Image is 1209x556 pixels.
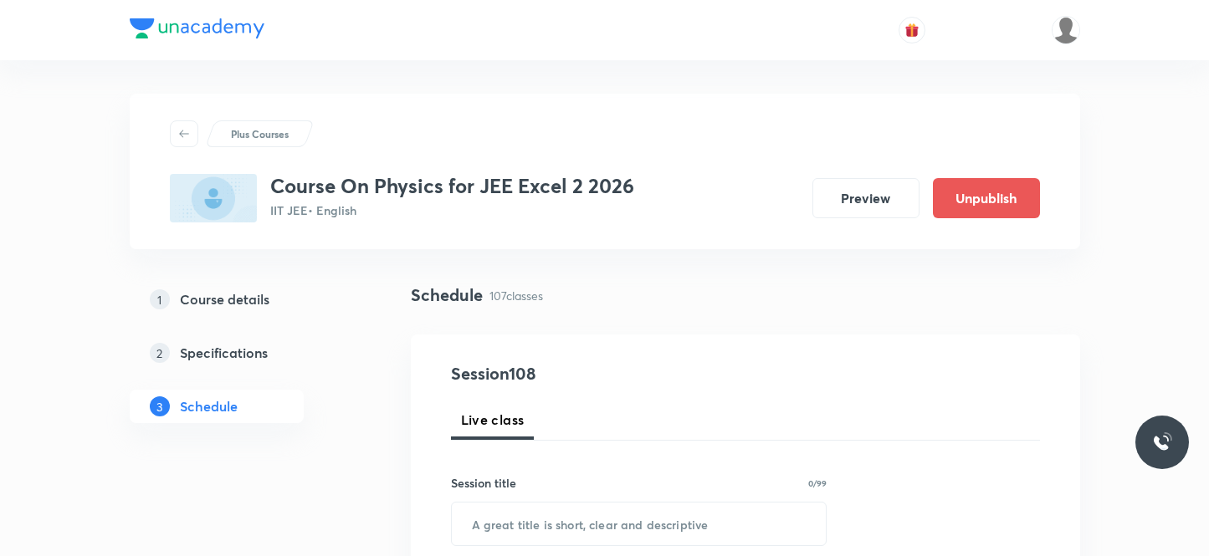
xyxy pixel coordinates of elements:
[150,396,170,416] p: 3
[180,289,269,309] h5: Course details
[812,178,920,218] button: Preview
[411,283,483,308] h4: Schedule
[180,343,268,363] h5: Specifications
[270,201,634,219] p: IIT JEE • English
[452,502,827,545] input: A great title is short, clear and descriptive
[899,17,925,43] button: avatar
[489,287,543,304] p: 107 classes
[270,174,634,198] h3: Course On Physics for JEE Excel 2 2026
[150,289,170,309] p: 1
[1152,432,1172,452] img: ttu
[130,336,357,370] a: 2Specifications
[130,18,264,38] img: Company Logo
[451,361,756,386] h4: Session 108
[461,410,525,430] span: Live class
[904,23,920,38] img: avatar
[808,479,827,487] p: 0/99
[180,396,238,416] h5: Schedule
[130,283,357,316] a: 1Course details
[1052,16,1080,44] img: Devendra Kumar
[451,474,516,492] h6: Session title
[170,174,257,222] img: EF481E3E-0D81-46AC-A34F-E6525FA4E539_plus.png
[130,18,264,43] a: Company Logo
[933,178,1040,218] button: Unpublish
[150,343,170,363] p: 2
[231,126,289,141] p: Plus Courses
